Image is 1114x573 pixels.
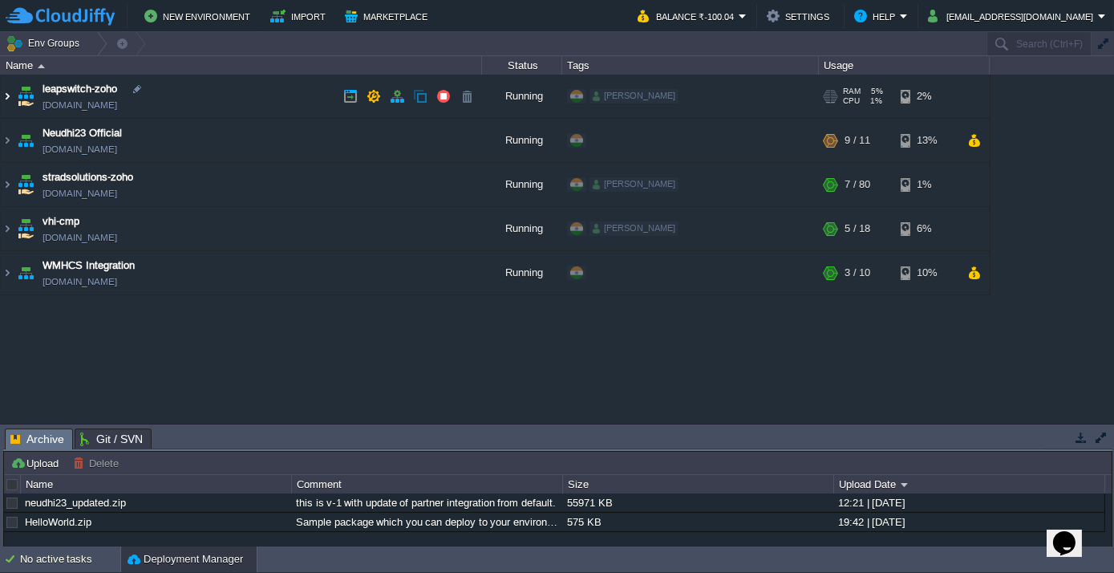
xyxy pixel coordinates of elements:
[843,87,861,96] span: RAM
[589,221,679,236] div: [PERSON_NAME]
[43,274,117,290] a: [DOMAIN_NAME]
[6,32,85,55] button: Env Groups
[43,81,117,97] a: leapswitch-zoho
[1047,509,1098,557] iframe: chat widget
[293,475,562,494] div: Comment
[43,169,133,185] a: stradsolutions-zoho
[2,56,481,75] div: Name
[901,163,953,206] div: 1%
[43,125,122,141] a: Neudhi23 Official
[10,456,63,470] button: Upload
[901,75,953,118] div: 2%
[854,6,900,26] button: Help
[292,494,561,512] div: this is v-1 with update of partner integration from default.
[1,163,14,206] img: AMDAwAAAACH5BAEAAAAALAAAAAABAAEAAAICRAEAOw==
[843,96,860,106] span: CPU
[767,6,834,26] button: Settings
[1,119,14,162] img: AMDAwAAAACH5BAEAAAAALAAAAAABAAEAAAICRAEAOw==
[589,177,679,192] div: [PERSON_NAME]
[482,251,562,295] div: Running
[820,56,989,75] div: Usage
[901,207,953,250] div: 6%
[43,258,135,274] a: WMHCS Integration
[6,6,115,26] img: CloudJiffy
[80,429,143,449] span: Git / SVN
[14,163,37,206] img: AMDAwAAAACH5BAEAAAAALAAAAAABAAEAAAICRAEAOw==
[128,551,243,567] button: Deployment Manager
[563,56,818,75] div: Tags
[835,475,1104,494] div: Upload Date
[589,89,679,104] div: [PERSON_NAME]
[482,163,562,206] div: Running
[345,6,432,26] button: Marketplace
[482,75,562,118] div: Running
[25,516,91,528] a: HelloWorld.zip
[866,96,882,106] span: 1%
[563,513,832,531] div: 575 KB
[43,141,117,157] a: [DOMAIN_NAME]
[834,494,1104,512] div: 12:21 | [DATE]
[845,119,870,162] div: 9 / 11
[564,475,833,494] div: Size
[834,513,1104,531] div: 19:42 | [DATE]
[43,185,117,201] a: [DOMAIN_NAME]
[482,119,562,162] div: Running
[14,207,37,250] img: AMDAwAAAACH5BAEAAAAALAAAAAABAAEAAAICRAEAOw==
[20,547,120,572] div: No active tasks
[845,163,870,206] div: 7 / 80
[482,207,562,250] div: Running
[1,251,14,295] img: AMDAwAAAACH5BAEAAAAALAAAAAABAAEAAAICRAEAOw==
[1,75,14,118] img: AMDAwAAAACH5BAEAAAAALAAAAAABAAEAAAICRAEAOw==
[14,119,37,162] img: AMDAwAAAACH5BAEAAAAALAAAAAABAAEAAAICRAEAOw==
[901,251,953,295] div: 10%
[43,230,117,246] a: [DOMAIN_NAME]
[845,207,870,250] div: 5 / 18
[638,6,739,26] button: Balance ₹-100.04
[73,456,124,470] button: Delete
[43,97,117,113] a: [DOMAIN_NAME]
[483,56,561,75] div: Status
[10,429,64,449] span: Archive
[845,251,870,295] div: 3 / 10
[928,6,1098,26] button: [EMAIL_ADDRESS][DOMAIN_NAME]
[563,494,832,512] div: 55971 KB
[270,6,330,26] button: Import
[1,207,14,250] img: AMDAwAAAACH5BAEAAAAALAAAAAABAAEAAAICRAEAOw==
[901,119,953,162] div: 13%
[14,251,37,295] img: AMDAwAAAACH5BAEAAAAALAAAAAABAAEAAAICRAEAOw==
[25,497,126,509] a: neudhi23_updated.zip
[43,213,79,230] a: vhi-cmp
[38,64,45,68] img: AMDAwAAAACH5BAEAAAAALAAAAAABAAEAAAICRAEAOw==
[14,75,37,118] img: AMDAwAAAACH5BAEAAAAALAAAAAABAAEAAAICRAEAOw==
[292,513,561,531] div: Sample package which you can deploy to your environment. Feel free to delete and upload a package...
[867,87,883,96] span: 5%
[22,475,291,494] div: Name
[144,6,255,26] button: New Environment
